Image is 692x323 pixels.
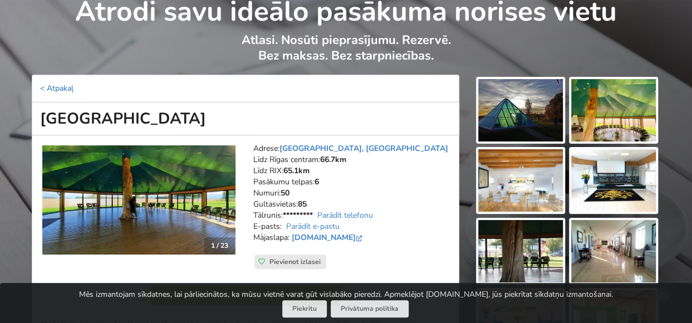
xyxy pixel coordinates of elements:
img: LIZARI ART Village | Jelgavas novads | Pasākumu vieta - galerijas bilde [571,149,656,212]
p: Atlasi. Nosūti pieprasījumu. Rezervē. Bez maksas. Bez starpniecības. [32,32,660,75]
a: < Atpakaļ [40,83,73,94]
a: Parādīt e-pastu [286,221,340,232]
strong: 66.7km [320,154,346,165]
button: Piekrītu [282,300,327,317]
img: LIZARI ART Village | Jelgavas novads | Pasākumu vieta - galerijas bilde [478,79,563,141]
strong: 50 [281,188,289,198]
img: LIZARI ART Village | Jelgavas novads | Pasākumu vieta - galerijas bilde [571,220,656,282]
h1: [GEOGRAPHIC_DATA] [32,102,459,135]
img: LIZARI ART Village | Jelgavas novads | Pasākumu vieta - galerijas bilde [478,220,563,282]
strong: 65.1km [283,165,310,176]
img: Konferenču centrs | Jelgavas novads | LIZARI ART Village [42,145,235,254]
div: 1 / 23 [204,237,235,254]
img: LIZARI ART Village | Jelgavas novads | Pasākumu vieta - galerijas bilde [478,149,563,212]
address: Adrese: Līdz Rīgas centram: Līdz RIX: Pasākumu telpas: Numuri: Gultasvietas: Tālrunis: E-pasts: M... [253,143,451,255]
a: [DOMAIN_NAME] [292,232,365,243]
strong: 85 [298,199,307,209]
strong: 6 [315,177,319,187]
a: Privātuma politika [331,300,409,317]
img: LIZARI ART Village | Jelgavas novads | Pasākumu vieta - galerijas bilde [571,79,656,141]
span: Pievienot izlasei [269,257,321,266]
a: Parādīt telefonu [317,210,373,221]
a: [GEOGRAPHIC_DATA], [GEOGRAPHIC_DATA] [279,143,448,154]
a: Konferenču centrs | Jelgavas novads | LIZARI ART Village 1 / 23 [42,145,235,254]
